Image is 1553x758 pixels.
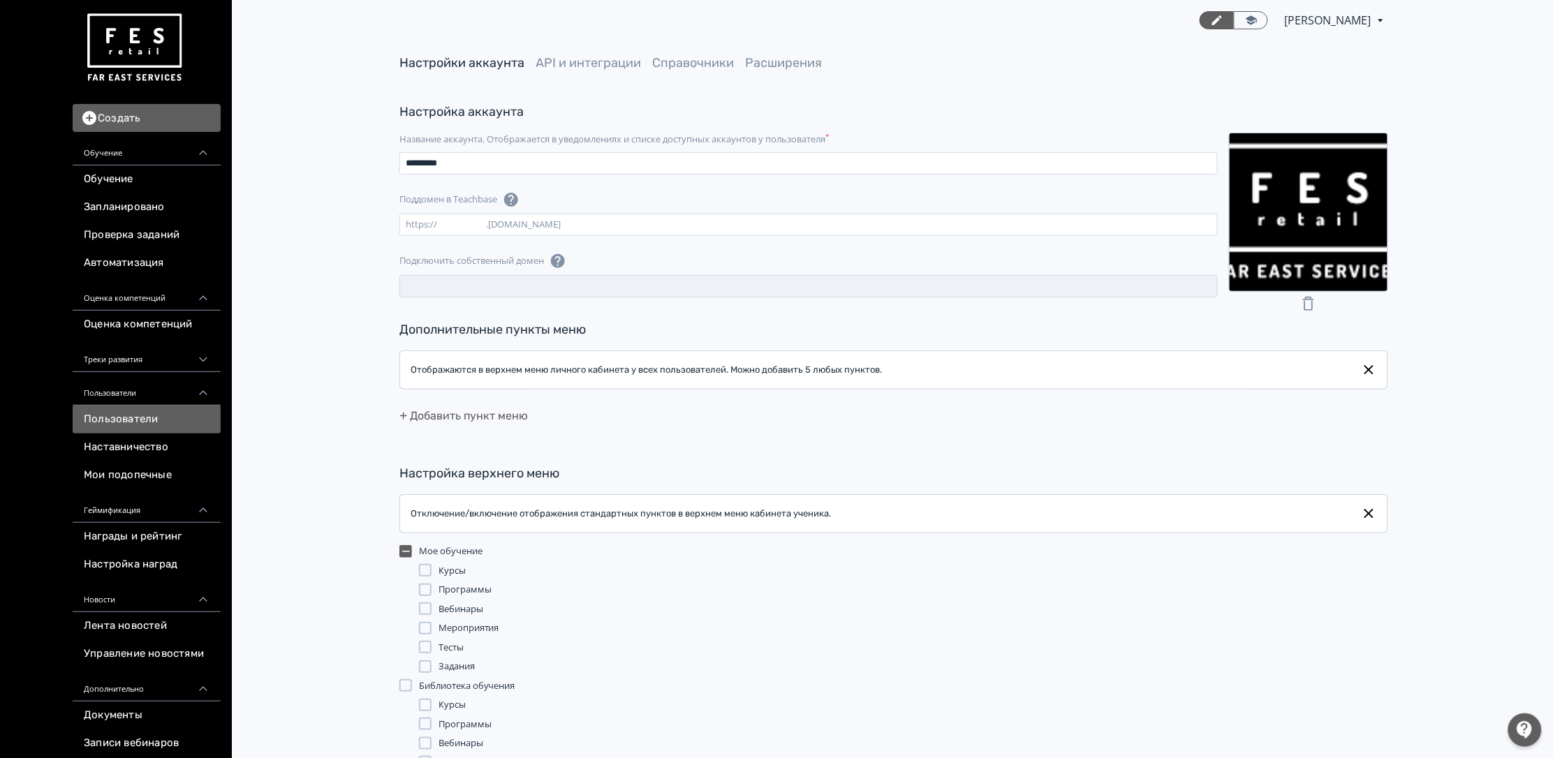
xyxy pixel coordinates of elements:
a: Настройка наград [73,551,221,579]
div: Дополнительные пункты меню [399,320,1388,339]
a: Управление новостями [73,640,221,668]
a: Расширения [745,55,822,70]
div: Настройка аккаунта [399,103,1388,121]
a: Пользователи [73,406,221,433]
a: Автоматизация [73,249,221,277]
div: Треки развития [73,339,221,372]
span: + [399,408,407,423]
button: Создать [73,104,221,132]
div: Настройка верхнего меню [399,464,1388,483]
a: Оценка компетенций [73,311,221,339]
div: Геймификация [73,489,221,523]
span: Тесты [439,641,464,655]
span: Задания [439,660,475,674]
span: Мое обучение [419,544,483,558]
span: Библиотека обучения [419,679,515,693]
div: Обучение [73,132,221,165]
div: Подключить собственный домен [399,253,566,269]
div: Отображаются в верхнем меню личного кабинета у всех пользователей. Можно добавить 5 любых пунктов. [411,363,893,377]
a: Награды и рейтинг [73,523,221,551]
img: https://files.teachbase.ru/system/account/57463/logo/medium-936fc5084dd2c598f50a98b9cbe0469a.png [84,8,184,87]
a: Мои подопечные [73,461,221,489]
a: Записи вебинаров [73,729,221,757]
div: Дополнительно [73,668,221,701]
span: Курсы [439,564,466,578]
span: Программы [439,718,492,731]
div: Поддомен в Teachbase [399,191,520,208]
a: Наставничество [73,433,221,461]
a: Запланировано [73,193,221,221]
span: Юлия Князева [1285,12,1374,29]
div: Отключение/включение отображения стандартных пунктов в верхнем меню кабинета ученика. [411,507,842,521]
a: API и интеграции [536,55,641,70]
span: Вебинары [439,736,483,750]
a: Обучение [73,165,221,193]
span: Программы [439,583,492,597]
div: .[DOMAIN_NAME] [486,218,566,232]
span: Название аккаунта. Отображается в уведомлениях и списке доступных аккаунтов у пользователя [399,133,829,145]
a: Лента новостей [73,612,221,640]
div: Новости [73,579,221,612]
a: Справочники [652,55,734,70]
div: Пользователи [73,372,221,406]
a: Проверка заданий [73,221,221,249]
span: Мероприятия [439,621,499,635]
div: Оценка компетенций [73,277,221,311]
a: Настройки аккаунта [399,55,524,70]
a: Документы [73,701,221,729]
span: Курсы [439,698,466,712]
span: Вебинары [439,602,483,616]
div: https:// [400,218,437,232]
span: Добавить пункт меню [399,409,528,422]
a: Переключиться в режим ученика [1234,11,1268,29]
